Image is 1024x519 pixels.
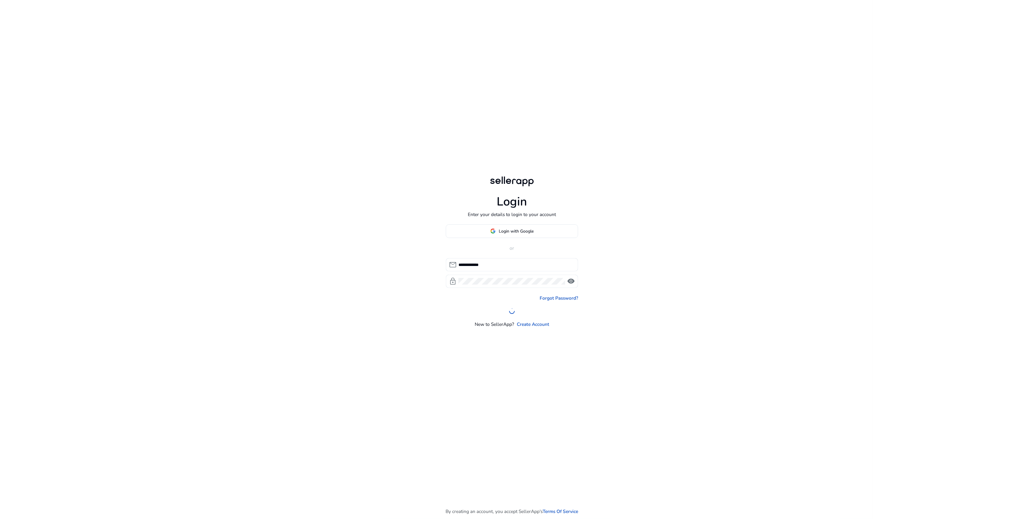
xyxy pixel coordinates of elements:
[567,277,575,285] span: visibility
[490,228,496,234] img: google-logo.svg
[543,508,578,515] a: Terms Of Service
[540,295,578,301] a: Forgot Password?
[446,224,578,238] button: Login with Google
[449,261,457,269] span: mail
[446,245,578,252] p: or
[475,321,514,328] p: New to SellerApp?
[499,228,534,234] span: Login with Google
[517,321,549,328] a: Create Account
[497,195,527,209] h1: Login
[468,211,556,218] p: Enter your details to login to your account
[449,277,457,285] span: lock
